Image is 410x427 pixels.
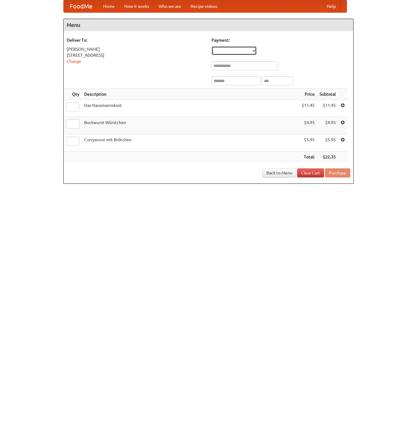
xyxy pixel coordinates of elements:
[64,19,353,31] h4: Menu
[299,100,317,117] td: $11.45
[297,168,324,177] a: Clear Cart
[98,0,119,12] a: Home
[67,52,205,58] div: [STREET_ADDRESS]
[67,59,81,64] a: Change
[67,46,205,52] div: [PERSON_NAME]
[299,117,317,134] td: $4.95
[262,168,296,177] a: Back to Menu
[82,89,299,100] th: Description
[299,151,317,163] th: Total:
[82,134,299,151] td: Currywurst mit Brötchen
[186,0,222,12] a: Recipe videos
[82,117,299,134] td: Bockwurst Würstchen
[67,37,205,43] h5: Deliver To:
[317,100,338,117] td: $11.45
[299,89,317,100] th: Price
[64,89,82,100] th: Qty
[119,0,154,12] a: How it works
[299,134,317,151] td: $5.95
[154,0,186,12] a: Who we are
[82,100,299,117] td: Das Hausmannskost
[317,151,338,163] th: $22.35
[211,37,350,43] h5: Payment:
[317,89,338,100] th: Subtotal
[317,134,338,151] td: $5.95
[64,0,98,12] a: FoodMe
[317,117,338,134] td: $4.95
[322,0,341,12] a: Help
[325,168,350,177] button: Purchase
